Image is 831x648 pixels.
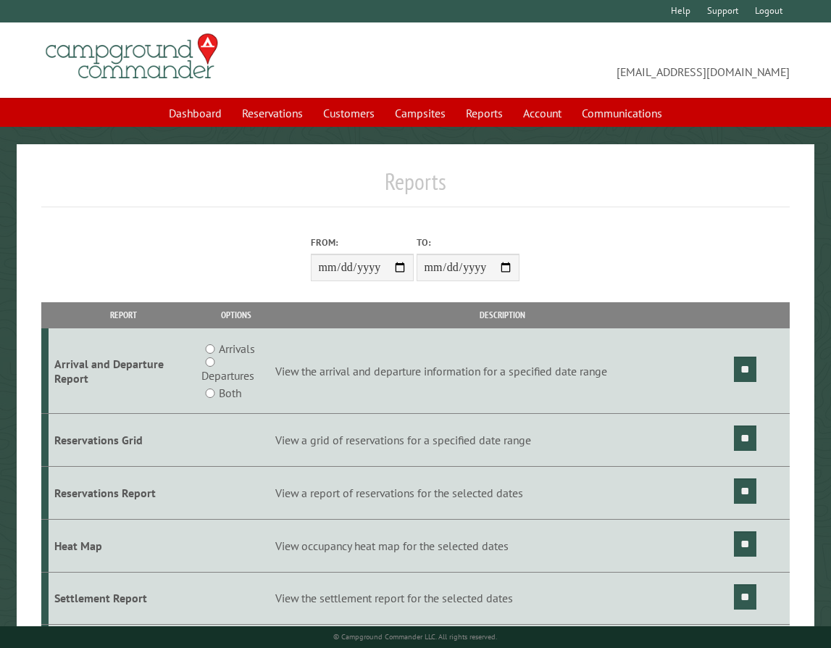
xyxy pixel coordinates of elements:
[199,302,273,328] th: Options
[49,302,199,328] th: Report
[49,466,199,519] td: Reservations Report
[417,236,519,249] label: To:
[386,99,454,127] a: Campsites
[41,167,789,207] h1: Reports
[457,99,511,127] a: Reports
[573,99,671,127] a: Communications
[514,99,570,127] a: Account
[273,572,732,625] td: View the settlement report for the selected dates
[314,99,383,127] a: Customers
[311,236,414,249] label: From:
[273,302,732,328] th: Description
[219,384,241,402] label: Both
[333,632,497,641] small: © Campground Commander LLC. All rights reserved.
[49,572,199,625] td: Settlement Report
[233,99,312,127] a: Reservations
[49,519,199,572] td: Heat Map
[49,414,199,467] td: Reservations Grid
[416,40,790,80] span: [EMAIL_ADDRESS][DOMAIN_NAME]
[273,466,732,519] td: View a report of reservations for the selected dates
[160,99,230,127] a: Dashboard
[273,519,732,572] td: View occupancy heat map for the selected dates
[273,328,732,414] td: View the arrival and departure information for a specified date range
[49,328,199,414] td: Arrival and Departure Report
[219,340,255,357] label: Arrivals
[201,367,254,384] label: Departures
[273,414,732,467] td: View a grid of reservations for a specified date range
[41,28,222,85] img: Campground Commander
